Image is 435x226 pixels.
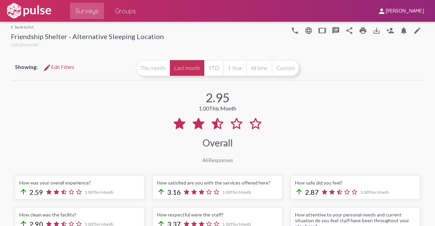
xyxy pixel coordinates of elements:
[11,42,38,47] span: CalOptima (All)
[38,61,80,73] button: Edit FiltersEdit Filters
[43,64,74,70] span: Edit Filters
[204,60,223,76] button: YTD
[359,27,367,35] mat-icon: print
[199,105,236,111] div: 1.00
[400,27,408,35] mat-icon: Bell
[291,27,299,35] mat-icon: language
[202,157,233,163] div: Responses
[11,24,164,30] a: back to list
[332,27,340,35] mat-icon: speaker_notes
[246,60,272,76] button: All time
[222,190,251,195] span: 1.00
[397,23,411,37] button: Bell
[378,7,386,15] mat-icon: person
[157,180,278,186] div: How satisfied are you with the services offered here?
[11,25,15,29] mat-icon: arrow_back_ios
[167,188,181,196] span: 3.16
[70,3,104,19] a: Surveys
[136,60,170,76] button: This month
[203,137,233,149] div: Overall
[302,23,315,37] button: language
[295,188,303,196] mat-icon: arrow_upward
[370,23,383,37] button: Download
[345,27,353,35] mat-icon: Share
[305,188,319,196] span: 2.87
[372,27,381,35] mat-icon: Download
[157,188,165,196] mat-icon: arrow_upward
[383,23,397,37] button: Person
[368,190,389,195] span: This Month
[315,23,329,37] button: tablet
[170,60,204,76] button: Last month
[30,188,43,196] span: 2.59
[15,64,38,70] span: Showing:
[206,90,230,105] div: 2.95
[115,5,136,17] span: Groups
[75,5,99,17] span: Surveys
[343,23,356,37] button: Share
[19,180,140,186] div: How was your overall experience?
[360,190,389,195] span: 1.00
[230,190,251,195] span: This Month
[411,23,424,37] a: edit
[85,190,114,195] span: 1.00
[329,23,343,37] button: speaker_notes
[272,60,299,76] button: Custom
[11,32,164,42] div: Friendship Shelter - Alternative Sleeping Location
[43,64,51,72] mat-icon: Edit Filters
[318,27,326,35] mat-icon: tablet
[295,180,416,186] div: How safe did you feel?
[386,27,394,35] mat-icon: Person
[413,27,421,35] mat-icon: edit
[109,3,141,19] a: Groups
[386,8,424,14] span: [PERSON_NAME]
[209,105,236,111] span: This Month
[304,27,313,35] mat-icon: language
[288,23,302,37] button: language
[372,4,430,17] button: [PERSON_NAME]
[19,212,140,218] div: How clean was the facility?
[19,188,28,196] mat-icon: arrow_upward
[223,60,246,76] button: 1 Year
[356,23,370,37] a: print
[93,190,114,195] span: This Month
[202,157,208,163] span: 46
[5,2,52,19] img: white-logo.svg
[157,212,278,218] div: How respectful were the staff?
